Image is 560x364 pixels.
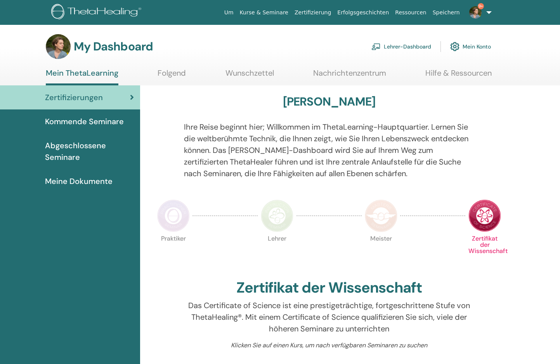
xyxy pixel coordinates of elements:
[221,5,237,20] a: Um
[45,175,113,187] span: Meine Dokumente
[334,5,392,20] a: Erfolgsgeschichten
[157,236,190,268] p: Praktiker
[157,199,190,232] img: Practitioner
[371,43,381,50] img: chalkboard-teacher.svg
[45,92,103,103] span: Zertifizierungen
[392,5,429,20] a: Ressourcen
[184,341,474,350] p: Klicken Sie auf einen Kurs, um nach verfügbaren Seminaren zu suchen
[237,5,291,20] a: Kurse & Seminare
[184,300,474,335] p: Das Certificate of Science ist eine prestigeträchtige, fortgeschrittene Stufe von ThetaHealing®. ...
[225,68,274,83] a: Wunschzettel
[468,236,501,268] p: Zertifikat der Wissenschaft
[46,68,118,85] a: Mein ThetaLearning
[236,279,422,297] h2: Zertifikat der Wissenschaft
[468,199,501,232] img: Certificate of Science
[450,38,491,55] a: Mein Konto
[469,6,482,19] img: default.jpg
[365,236,397,268] p: Meister
[450,40,459,53] img: cog.svg
[283,95,376,109] h3: [PERSON_NAME]
[74,40,153,54] h3: My Dashboard
[425,68,492,83] a: Hilfe & Ressourcen
[158,68,186,83] a: Folgend
[261,236,293,268] p: Lehrer
[45,140,134,163] span: Abgeschlossene Seminare
[478,3,484,9] span: 9+
[45,116,124,127] span: Kommende Seminare
[291,5,334,20] a: Zertifizierung
[430,5,463,20] a: Speichern
[365,199,397,232] img: Master
[51,4,144,21] img: logo.png
[371,38,431,55] a: Lehrer-Dashboard
[46,34,71,59] img: default.jpg
[261,199,293,232] img: Instructor
[184,121,474,179] p: Ihre Reise beginnt hier; Willkommen im ThetaLearning-Hauptquartier. Lernen Sie die weltberühmte T...
[313,68,386,83] a: Nachrichtenzentrum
